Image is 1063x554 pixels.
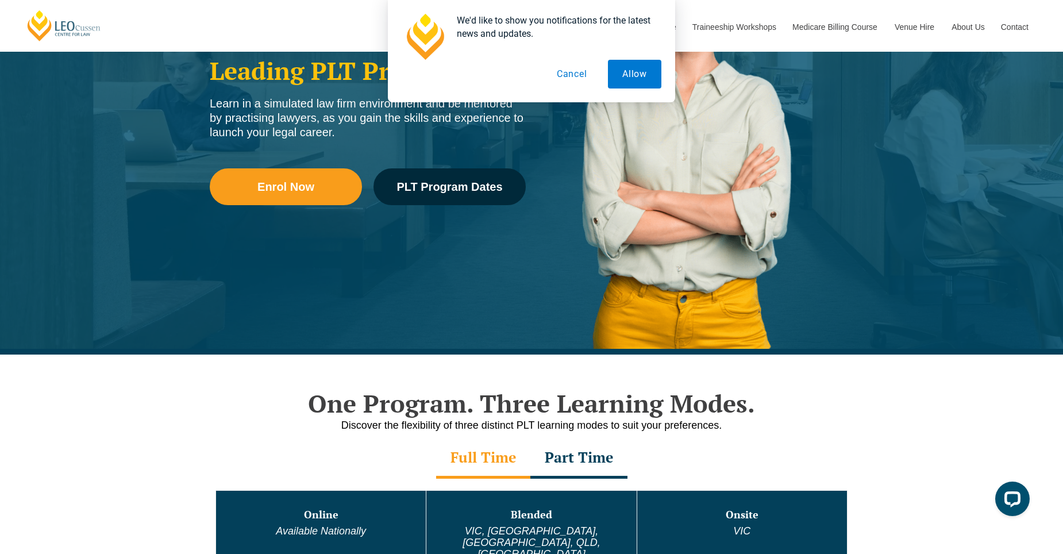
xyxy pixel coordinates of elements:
[257,181,314,193] span: Enrol Now
[427,509,635,521] h3: Blended
[210,168,362,205] a: Enrol Now
[204,418,859,433] p: Discover the flexibility of three distinct PLT learning modes to suit your preferences.
[396,181,502,193] span: PLT Program Dates
[402,14,448,60] img: notification icon
[210,97,526,140] div: Learn in a simulated law firm environment and be mentored by practising lawyers, as you gain the ...
[204,389,859,418] h2: One Program. Three Learning Modes.
[530,438,627,479] div: Part Time
[986,477,1034,525] iframe: LiveChat chat widget
[608,60,661,89] button: Allow
[436,438,530,479] div: Full Time
[448,14,661,40] div: We'd like to show you notifications for the latest news and updates.
[217,509,425,521] h3: Online
[638,509,846,521] h3: Onsite
[373,168,526,205] a: PLT Program Dates
[276,525,366,537] em: Available Nationally
[542,60,602,89] button: Cancel
[733,525,750,537] em: VIC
